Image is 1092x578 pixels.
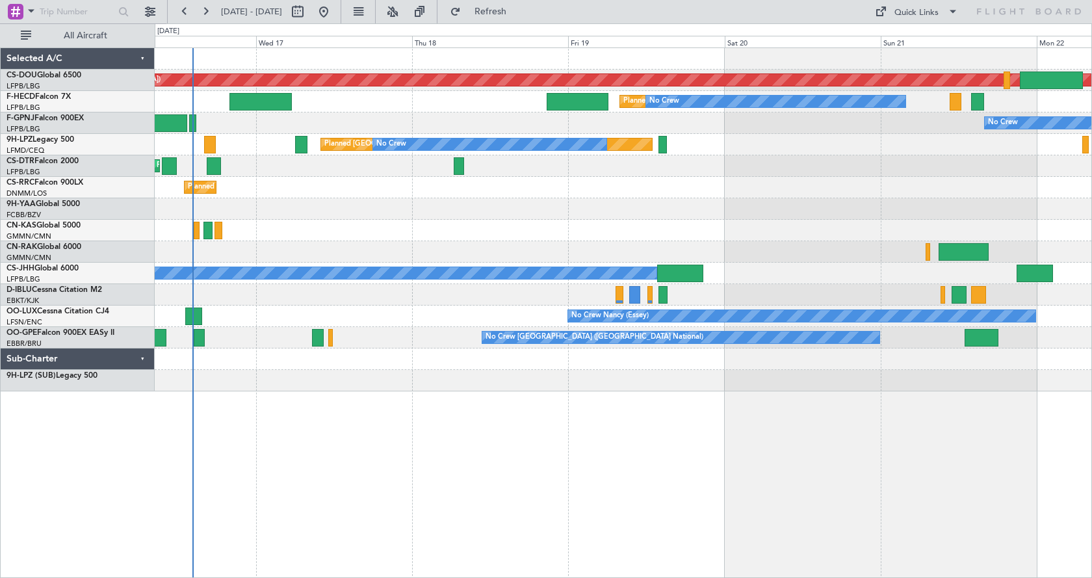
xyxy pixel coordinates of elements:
[6,308,37,315] span: OO-LUX
[6,167,40,177] a: LFPB/LBG
[6,146,44,155] a: LFMD/CEQ
[623,92,828,111] div: Planned Maint [GEOGRAPHIC_DATA] ([GEOGRAPHIC_DATA])
[894,7,939,20] div: Quick Links
[6,329,114,337] a: OO-GPEFalcon 900EX EASy II
[6,179,34,187] span: CS-RRC
[6,124,40,134] a: LFPB/LBG
[6,136,74,144] a: 9H-LPZLegacy 500
[6,243,37,251] span: CN-RAK
[6,72,81,79] a: CS-DOUGlobal 6500
[157,26,179,37] div: [DATE]
[6,253,51,263] a: GMMN/CMN
[6,339,42,348] a: EBBR/BRU
[6,210,41,220] a: FCBB/BZV
[868,1,965,22] button: Quick Links
[6,114,34,122] span: F-GPNJ
[256,36,412,47] div: Wed 17
[881,36,1037,47] div: Sun 21
[571,306,649,326] div: No Crew Nancy (Essey)
[6,93,35,101] span: F-HECD
[6,81,40,91] a: LFPB/LBG
[324,135,508,154] div: Planned [GEOGRAPHIC_DATA] ([GEOGRAPHIC_DATA])
[6,222,81,230] a: CN-KASGlobal 5000
[34,31,137,40] span: All Aircraft
[6,231,51,241] a: GMMN/CMN
[6,372,56,380] span: 9H-LPZ (SUB)
[6,286,32,294] span: D-IBLU
[6,189,47,198] a: DNMM/LOS
[6,329,37,337] span: OO-GPE
[6,243,81,251] a: CN-RAKGlobal 6000
[221,6,282,18] span: [DATE] - [DATE]
[6,317,42,327] a: LFSN/ENC
[6,157,79,165] a: CS-DTRFalcon 2000
[188,177,393,197] div: Planned Maint [GEOGRAPHIC_DATA] ([GEOGRAPHIC_DATA])
[6,136,32,144] span: 9H-LPZ
[6,274,40,284] a: LFPB/LBG
[6,114,84,122] a: F-GPNJFalcon 900EX
[6,179,83,187] a: CS-RRCFalcon 900LX
[6,200,80,208] a: 9H-YAAGlobal 5000
[649,92,679,111] div: No Crew
[14,25,141,46] button: All Aircraft
[6,103,40,112] a: LFPB/LBG
[40,2,114,21] input: Trip Number
[6,296,39,306] a: EBKT/KJK
[444,1,522,22] button: Refresh
[6,72,37,79] span: CS-DOU
[6,308,109,315] a: OO-LUXCessna Citation CJ4
[6,93,71,101] a: F-HECDFalcon 7X
[6,372,97,380] a: 9H-LPZ (SUB)Legacy 500
[412,36,568,47] div: Thu 18
[486,328,703,347] div: No Crew [GEOGRAPHIC_DATA] ([GEOGRAPHIC_DATA] National)
[6,286,102,294] a: D-IBLUCessna Citation M2
[6,200,36,208] span: 9H-YAA
[463,7,518,16] span: Refresh
[376,135,406,154] div: No Crew
[568,36,724,47] div: Fri 19
[988,113,1018,133] div: No Crew
[100,36,256,47] div: Tue 16
[6,265,79,272] a: CS-JHHGlobal 6000
[6,265,34,272] span: CS-JHH
[6,157,34,165] span: CS-DTR
[725,36,881,47] div: Sat 20
[6,222,36,230] span: CN-KAS
[157,156,223,176] div: Planned Maint Sofia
